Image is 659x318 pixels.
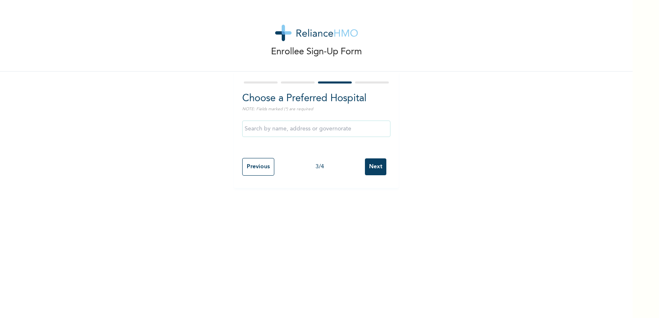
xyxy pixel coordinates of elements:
[242,158,274,176] input: Previous
[365,158,386,175] input: Next
[271,45,362,59] p: Enrollee Sign-Up Form
[242,121,390,137] input: Search by name, address or governorate
[242,106,390,112] p: NOTE: Fields marked (*) are required
[242,91,390,106] h2: Choose a Preferred Hospital
[274,162,365,171] div: 3 / 4
[275,25,358,41] img: logo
